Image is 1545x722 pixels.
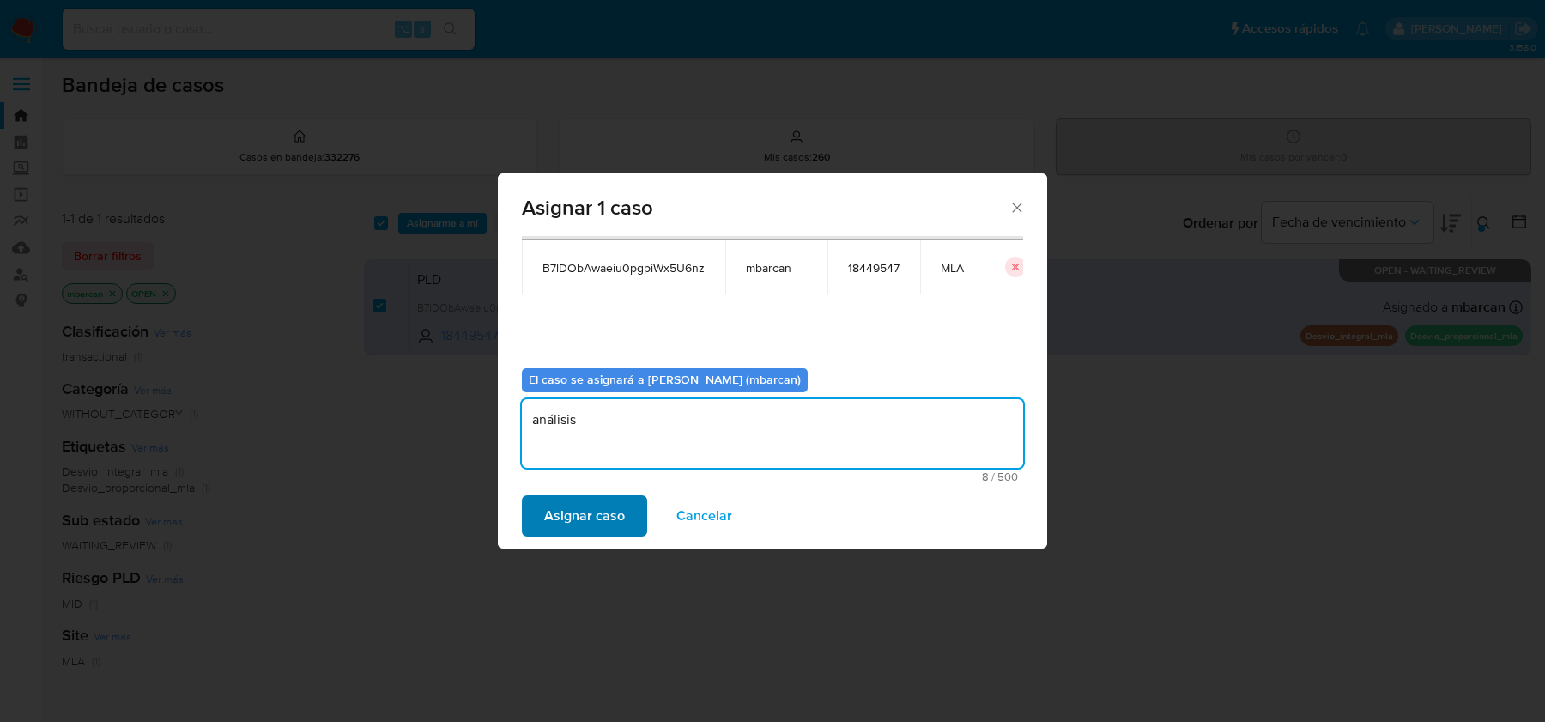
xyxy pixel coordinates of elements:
[542,260,705,276] span: B7lDObAwaeiu0pgpiWx5U6nz
[544,497,625,535] span: Asignar caso
[522,399,1023,468] textarea: análisis
[522,495,647,537] button: Asignar caso
[522,197,1009,218] span: Asignar 1 caso
[746,260,807,276] span: mbarcan
[527,471,1018,482] span: Máximo 500 caracteres
[498,173,1047,549] div: assign-modal
[1005,257,1026,277] button: icon-button
[1009,199,1024,215] button: Cerrar ventana
[654,495,754,537] button: Cancelar
[848,260,900,276] span: 18449547
[676,497,732,535] span: Cancelar
[941,260,964,276] span: MLA
[529,371,801,388] b: El caso se asignará a [PERSON_NAME] (mbarcan)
